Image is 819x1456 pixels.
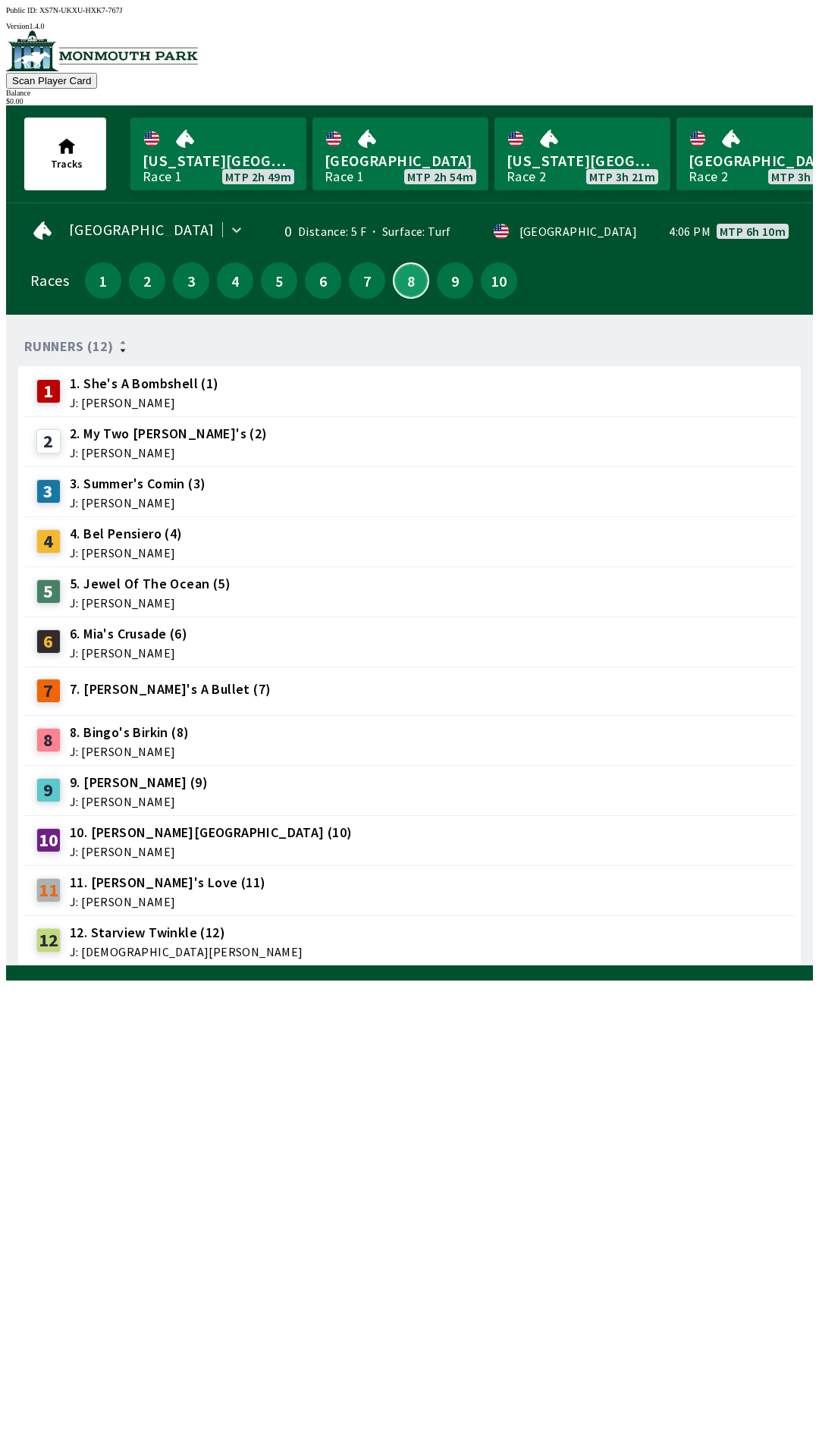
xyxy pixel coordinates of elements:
div: Runners (12) [24,339,795,354]
a: [US_STATE][GEOGRAPHIC_DATA]Race 2MTP 3h 21m [494,118,670,190]
span: J: [PERSON_NAME] [70,647,187,659]
span: 3 [177,275,206,286]
span: 6. Mia's Crusade (6) [70,624,187,644]
span: Surface: Turf [366,224,451,239]
div: 7 [36,679,61,703]
span: 2 [133,275,162,286]
div: Version 1.4.0 [6,22,813,30]
div: Race 1 [325,171,364,183]
span: 1 [89,275,118,286]
span: XS7N-UKXU-HXK7-767J [39,6,122,14]
span: 12. Starview Twinkle (12) [70,923,303,943]
span: Distance: 5 F [298,224,366,239]
button: 3 [173,262,209,299]
span: [GEOGRAPHIC_DATA] [325,151,476,171]
span: 4:06 PM [669,225,711,237]
button: 7 [349,262,385,299]
span: 4 [221,275,249,286]
div: Races [30,275,69,287]
div: 5 [36,579,61,604]
div: $ 0.00 [6,97,813,105]
button: 10 [481,262,517,299]
div: 11 [36,878,61,902]
div: 12 [36,928,61,952]
span: MTP 2h 49m [225,171,291,183]
span: 3. Summer's Comin (3) [70,474,206,494]
div: 4 [36,529,61,554]
button: 9 [437,262,473,299]
span: 4. Bel Pensiero (4) [70,524,183,544]
img: venue logo [6,30,198,71]
div: Race 1 [143,171,182,183]
span: J: [PERSON_NAME] [70,447,268,459]
div: 9 [36,778,61,802]
a: [US_STATE][GEOGRAPHIC_DATA]Race 1MTP 2h 49m [130,118,306,190]
span: J: [PERSON_NAME] [70,795,208,808]
button: 2 [129,262,165,299]
div: Race 2 [507,171,546,183]
span: MTP 6h 10m [720,225,786,237]
span: 6 [309,275,337,286]
span: 7. [PERSON_NAME]'s A Bullet (7) [70,679,271,699]
div: Balance [6,89,813,97]
div: Race 2 [689,171,728,183]
span: 10 [485,275,513,286]
span: J: [DEMOGRAPHIC_DATA][PERSON_NAME] [70,946,303,958]
button: 6 [305,262,341,299]
div: 8 [36,728,61,752]
div: 10 [36,828,61,852]
span: 8. Bingo's Birkin (8) [70,723,189,742]
span: [GEOGRAPHIC_DATA] [69,224,215,236]
span: 5 [265,275,293,286]
a: [GEOGRAPHIC_DATA]Race 1MTP 2h 54m [312,118,488,190]
div: Public ID: [6,6,813,14]
span: [US_STATE][GEOGRAPHIC_DATA] [143,151,294,171]
span: 5. Jewel Of The Ocean (5) [70,574,231,594]
span: Runners (12) [24,340,114,353]
span: MTP 3h 21m [589,171,655,183]
div: 0 [268,225,292,237]
span: J: [PERSON_NAME] [70,745,189,758]
div: [GEOGRAPHIC_DATA] [519,225,638,237]
div: 3 [36,479,61,504]
div: 6 [36,629,61,654]
button: Scan Player Card [6,73,97,89]
span: J: [PERSON_NAME] [70,597,231,609]
span: J: [PERSON_NAME] [70,846,353,858]
span: J: [PERSON_NAME] [70,397,219,409]
span: J: [PERSON_NAME] [70,896,266,908]
span: 10. [PERSON_NAME][GEOGRAPHIC_DATA] (10) [70,823,353,843]
span: 7 [353,275,381,286]
button: 5 [261,262,297,299]
button: 4 [217,262,253,299]
span: [US_STATE][GEOGRAPHIC_DATA] [507,151,658,171]
span: 9 [441,275,469,286]
span: MTP 2h 54m [407,171,473,183]
span: 1. She's A Bombshell (1) [70,374,219,394]
span: 11. [PERSON_NAME]'s Love (11) [70,873,266,893]
div: 1 [36,379,61,403]
span: Tracks [51,157,83,171]
button: 8 [393,262,429,299]
button: 1 [85,262,121,299]
div: 2 [36,429,61,453]
span: 2. My Two [PERSON_NAME]'s (2) [70,424,268,444]
span: 9. [PERSON_NAME] (9) [70,773,208,792]
span: J: [PERSON_NAME] [70,547,183,559]
span: J: [PERSON_NAME] [70,497,206,509]
button: Tracks [24,118,106,190]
